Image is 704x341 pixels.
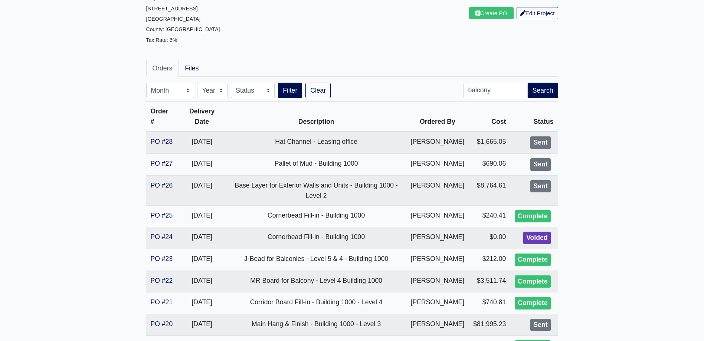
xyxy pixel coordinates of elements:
[278,83,302,98] button: Filter
[178,314,226,336] td: [DATE]
[515,275,550,288] div: Complete
[146,102,178,132] th: Order #
[464,83,528,98] input: Search
[528,83,558,98] button: Search
[151,233,173,241] a: PO #24
[469,132,510,153] td: $1,665.05
[530,158,550,171] div: Sent
[226,292,406,314] td: Corridor Board Fill-in - Building 1000 - Level 4
[515,254,550,266] div: Complete
[178,292,226,314] td: [DATE]
[469,7,514,19] a: Create PO
[178,271,226,292] td: [DATE]
[469,271,510,292] td: $3,511.74
[406,249,469,271] td: [PERSON_NAME]
[226,153,406,175] td: Pallet of Mud - Building 1000
[226,314,406,336] td: Main Hang & Finish - Building 1000 - Level 3
[406,205,469,227] td: [PERSON_NAME]
[469,292,510,314] td: $740.81
[151,138,173,145] a: PO #28
[151,212,173,219] a: PO #25
[226,227,406,249] td: Cornerbead Fill-in - Building 1000
[515,297,550,309] div: Complete
[151,182,173,189] a: PO #26
[406,132,469,153] td: [PERSON_NAME]
[406,153,469,175] td: [PERSON_NAME]
[226,249,406,271] td: J-Bead for Balconies - Level 5 & 4 - Building 1000
[469,205,510,227] td: $240.41
[469,227,510,249] td: $0.00
[515,210,550,223] div: Complete
[406,314,469,336] td: [PERSON_NAME]
[406,102,469,132] th: Ordered By
[178,132,226,153] td: [DATE]
[530,180,550,193] div: Sent
[151,255,173,262] a: PO #23
[178,227,226,249] td: [DATE]
[151,298,173,306] a: PO #21
[178,175,226,205] td: [DATE]
[146,26,220,32] small: County: [GEOGRAPHIC_DATA]
[178,102,226,132] th: Delivery Date
[226,271,406,292] td: MR Board for Balcony - Level 4 Building 1000
[146,6,198,11] small: [STREET_ADDRESS]
[151,160,173,167] a: PO #27
[523,232,550,244] div: Voided
[530,136,550,149] div: Sent
[179,60,205,77] a: Files
[226,102,406,132] th: Description
[178,205,226,227] td: [DATE]
[469,153,510,175] td: $690.06
[406,292,469,314] td: [PERSON_NAME]
[469,314,510,336] td: $81,995.23
[305,83,331,98] a: Clear
[146,37,177,43] small: Tax Rate: 6%
[226,175,406,205] td: Base Layer for Exterior Walls and Units - Building 1000 - Level 2
[517,7,558,19] a: Edit Project
[146,16,201,22] small: [GEOGRAPHIC_DATA]
[146,60,179,77] a: Orders
[510,102,558,132] th: Status
[406,175,469,205] td: [PERSON_NAME]
[178,249,226,271] td: [DATE]
[469,102,510,132] th: Cost
[406,227,469,249] td: [PERSON_NAME]
[226,205,406,227] td: Cornerbead Fill-in - Building 1000
[406,271,469,292] td: [PERSON_NAME]
[469,175,510,205] td: $8,764.61
[226,132,406,153] td: Hat Channel - Leasing office
[151,320,173,328] a: PO #20
[151,277,173,284] a: PO #22
[469,249,510,271] td: $212.00
[178,153,226,175] td: [DATE]
[530,319,550,331] div: Sent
